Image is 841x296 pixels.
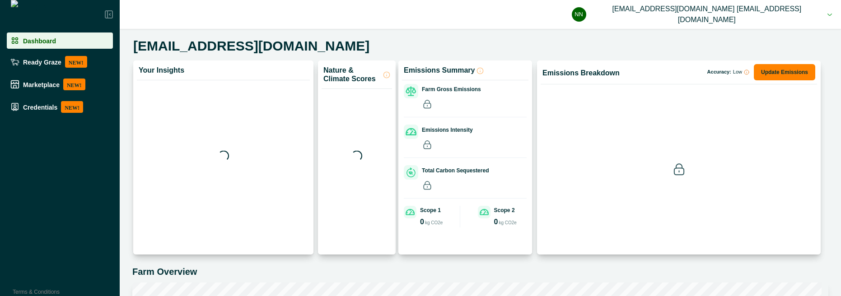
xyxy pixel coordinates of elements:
p: Emissions Intensity [422,126,473,134]
a: CredentialsNEW! [7,97,113,116]
p: Scope 1 [420,206,441,214]
a: MarketplaceNEW! [7,75,113,94]
p: Nature & Climate Scores [323,66,381,83]
p: Accuracy: [707,69,749,75]
p: Your Insights [139,66,184,74]
p: Marketplace [23,81,60,88]
p: 0 [420,218,424,226]
p: Emissions Summary [404,66,475,74]
p: Ready Graze [23,58,61,65]
p: Total Carbon Sequestered [422,166,489,175]
p: Farm Gross Emissions [422,85,481,93]
p: Scope 2 [494,206,515,214]
span: Low [733,69,742,75]
p: Credentials [23,103,57,111]
p: kg CO2e [425,219,443,226]
p: kg CO2e [499,219,516,226]
button: Update Emissions [754,64,815,80]
p: NEW! [63,79,85,90]
h5: Farm Overview [132,266,828,277]
p: NEW! [65,56,87,68]
p: NEW! [61,101,83,113]
p: 0 [494,218,498,226]
p: Emissions Breakdown [542,69,620,77]
a: Dashboard [7,32,113,49]
a: Terms & Conditions [13,289,60,295]
a: Ready GrazeNEW! [7,52,113,71]
h5: [EMAIL_ADDRESS][DOMAIN_NAME] [133,38,369,54]
p: Dashboard [23,37,56,44]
